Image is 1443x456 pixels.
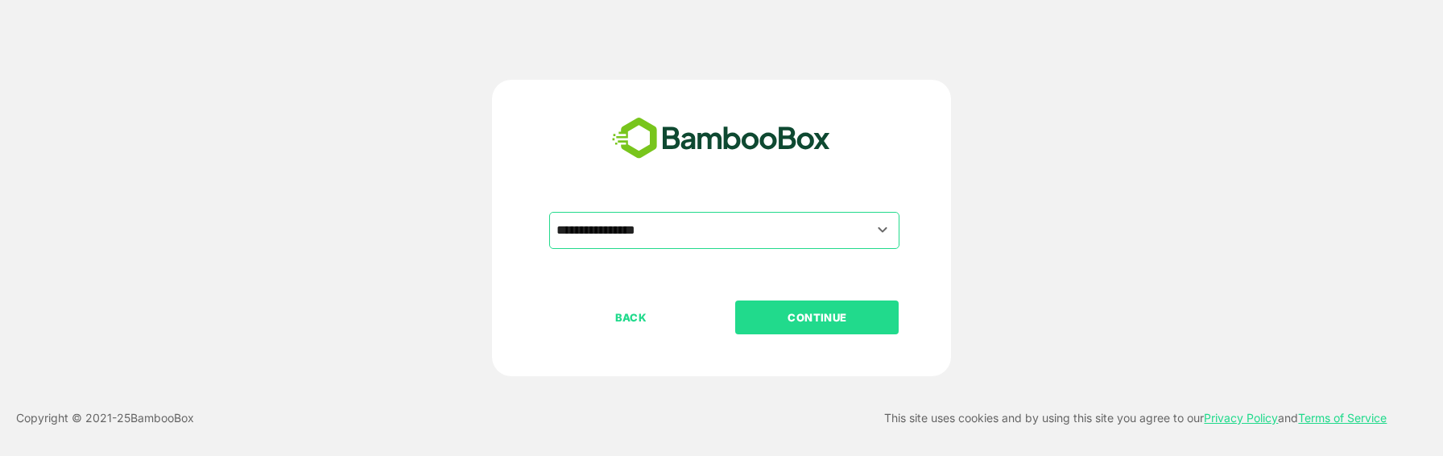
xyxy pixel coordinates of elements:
a: Privacy Policy [1204,411,1278,425]
a: Terms of Service [1298,411,1387,425]
p: This site uses cookies and by using this site you agree to our and [884,408,1387,428]
button: CONTINUE [735,301,899,334]
button: Open [872,219,894,241]
p: Copyright © 2021- 25 BambooBox [16,408,194,428]
button: BACK [549,301,713,334]
p: CONTINUE [737,309,898,326]
p: BACK [551,309,712,326]
img: bamboobox [603,112,839,165]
